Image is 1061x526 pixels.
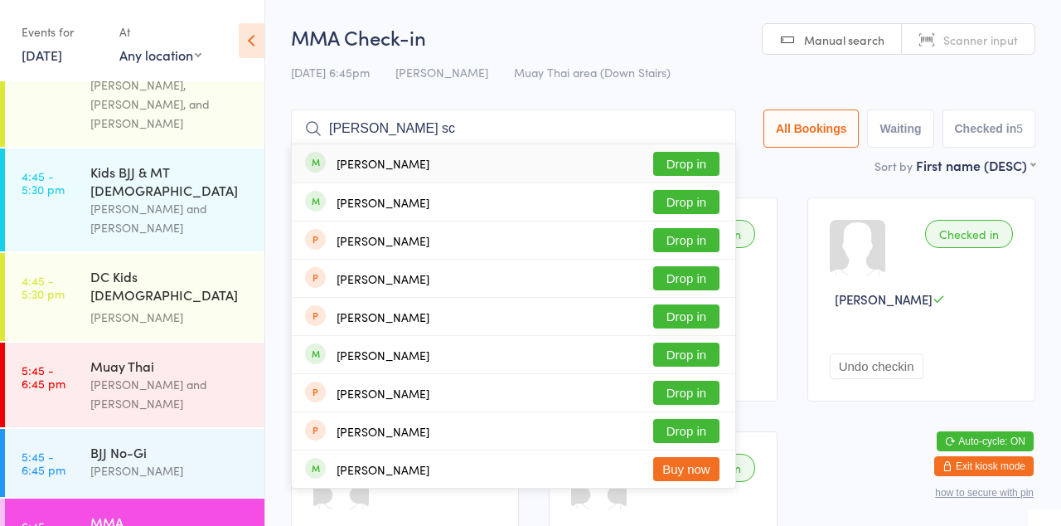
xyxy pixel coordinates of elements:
div: [PERSON_NAME] [90,308,250,327]
div: [PERSON_NAME] [337,310,429,324]
button: Exit kiosk mode [934,456,1034,476]
button: Drop in [653,190,719,214]
div: [PERSON_NAME] [337,387,429,400]
span: [PERSON_NAME] [835,290,933,308]
time: 4:45 - 5:30 pm [22,274,65,300]
div: Checked in [925,220,1013,248]
button: Drop in [653,419,719,443]
a: 4:45 -5:30 pmDC Kids [DEMOGRAPHIC_DATA] Term 3 Week[PERSON_NAME] [5,253,264,341]
button: how to secure with pin [935,487,1034,499]
time: 5:45 - 6:45 pm [22,450,65,476]
div: [PERSON_NAME] [337,196,429,209]
span: Scanner input [943,32,1018,48]
button: Buy now [653,457,719,481]
div: Any location [119,46,201,64]
div: [PERSON_NAME] [337,348,429,362]
div: Dark [DATE], [PERSON_NAME], [PERSON_NAME], and [PERSON_NAME] [90,56,250,133]
div: [PERSON_NAME] and [PERSON_NAME] [90,375,250,413]
button: Drop in [653,266,719,290]
div: [PERSON_NAME] [90,461,250,480]
div: At [119,18,201,46]
button: Drop in [653,228,719,252]
span: [PERSON_NAME] [395,64,488,80]
div: Events for [22,18,103,46]
div: BJJ No-Gi [90,443,250,461]
div: [PERSON_NAME] [337,425,429,438]
button: All Bookings [763,110,860,148]
span: Manual search [804,32,884,48]
a: 5:45 -6:45 pmBJJ No-Gi[PERSON_NAME] [5,429,264,497]
button: Undo checkin [830,353,923,379]
a: 5:45 -6:45 pmMuay Thai[PERSON_NAME] and [PERSON_NAME] [5,343,264,427]
button: Drop in [653,152,719,176]
div: Kids BJJ & MT [DEMOGRAPHIC_DATA] [90,163,250,199]
div: Muay Thai [90,357,250,375]
time: 5:45 - 6:45 pm [22,363,65,390]
label: Sort by [874,158,913,174]
div: DC Kids [DEMOGRAPHIC_DATA] Term 3 Week [90,267,250,308]
div: [PERSON_NAME] [337,157,429,170]
div: First name (DESC) [916,156,1035,174]
div: [PERSON_NAME] [337,463,429,476]
div: [PERSON_NAME] and [PERSON_NAME] [90,199,250,237]
time: 4:45 - 5:30 pm [22,169,65,196]
div: 5 [1016,122,1023,135]
span: [DATE] 6:45pm [291,64,370,80]
a: 4:45 -5:30 pmKids BJJ & MT [DEMOGRAPHIC_DATA][PERSON_NAME] and [PERSON_NAME] [5,149,264,251]
div: [PERSON_NAME] [337,272,429,285]
span: Muay Thai area (Down Stairs) [514,64,671,80]
button: Waiting [867,110,933,148]
button: Drop in [653,343,719,367]
div: [PERSON_NAME] [337,234,429,247]
button: Drop in [653,304,719,329]
button: Auto-cycle: ON [937,431,1034,451]
a: [DATE] [22,46,62,64]
button: Drop in [653,381,719,405]
button: Checked in5 [942,110,1036,148]
input: Search [291,110,736,148]
h2: MMA Check-in [291,23,1035,51]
